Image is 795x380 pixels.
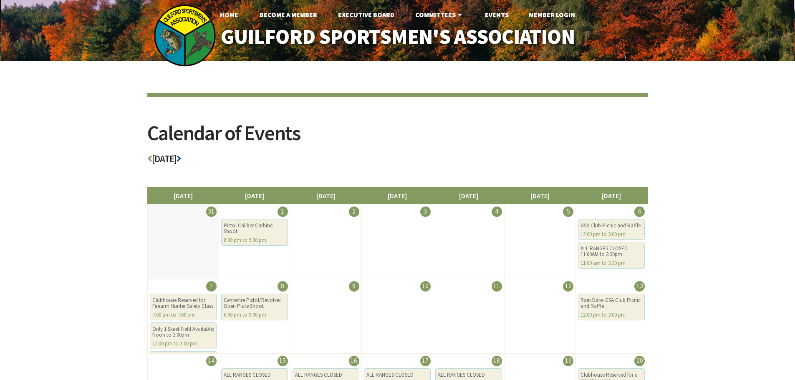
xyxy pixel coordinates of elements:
img: logo_sm.png [154,4,216,67]
div: 4 [492,206,502,217]
a: Executive Board [331,6,401,23]
div: 8 [278,281,288,292]
h3: [DATE] [147,154,648,169]
li: [DATE] [361,187,433,204]
div: ALL RANGES CLOSED [224,372,285,378]
a: Events [478,6,515,23]
div: 12:00 pm to 3:00 pm [580,312,642,318]
div: 19 [563,356,573,366]
div: Centerfire Pistol/Revolver Open Plate Shoot [224,297,285,309]
div: 11:00 am to 3:30 pm [580,260,642,266]
li: [DATE] [290,187,362,204]
div: GSA Club Picnic and Raffle [580,223,642,229]
div: Rain Date: GSA Club Picnic and Raffle [580,297,642,309]
div: 11 [492,281,502,292]
div: 31 [206,206,217,217]
div: 2 [349,206,359,217]
div: 12:00 pm to 3:00 pm [580,232,642,237]
div: 6 [634,206,645,217]
li: [DATE] [147,187,219,204]
div: 13 [634,281,645,292]
div: 12 [563,281,573,292]
li: [DATE] [575,187,647,204]
a: Become A Member [253,6,324,23]
a: Member Login [522,6,582,23]
li: [DATE] [504,187,576,204]
div: 1 [278,206,288,217]
a: Guilford Sportsmen's Association [203,19,592,55]
h2: Calendar of Events [147,123,648,154]
div: ALL RANGES CLOSED [295,372,357,378]
div: 6:00 pm to 9:00 pm [224,312,285,318]
div: 9 [349,281,359,292]
div: 5 [563,206,573,217]
div: Pistol Caliber Carbine Shoot [224,223,285,234]
div: 7 [206,281,217,292]
div: 12:00 pm to 3:00 pm [152,341,214,347]
div: ALL RANGES CLOSED [366,372,428,378]
div: 16 [349,356,359,366]
li: [DATE] [219,187,290,204]
div: ALL RANGES CLOSED 11:00AM to 3:30pm [580,246,642,257]
a: Home [213,6,245,23]
div: ALL RANGES CLOSED [438,372,500,378]
div: 14 [206,356,217,366]
div: 3 [420,206,431,217]
div: 15 [278,356,288,366]
div: 7:00 am to 7:00 pm [152,312,214,318]
div: Clubhouse Reserved for Firearm Hunter Safety Class [152,297,214,309]
a: Committees [409,6,471,23]
div: 18 [492,356,502,366]
div: 10 [420,281,431,292]
li: [DATE] [433,187,505,204]
div: Only 1 Skeet Field Available: Noon to 3:00pm [152,326,214,338]
div: 20 [634,356,645,366]
div: 6:00 pm to 9:00 pm [224,237,285,243]
div: 17 [420,356,431,366]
